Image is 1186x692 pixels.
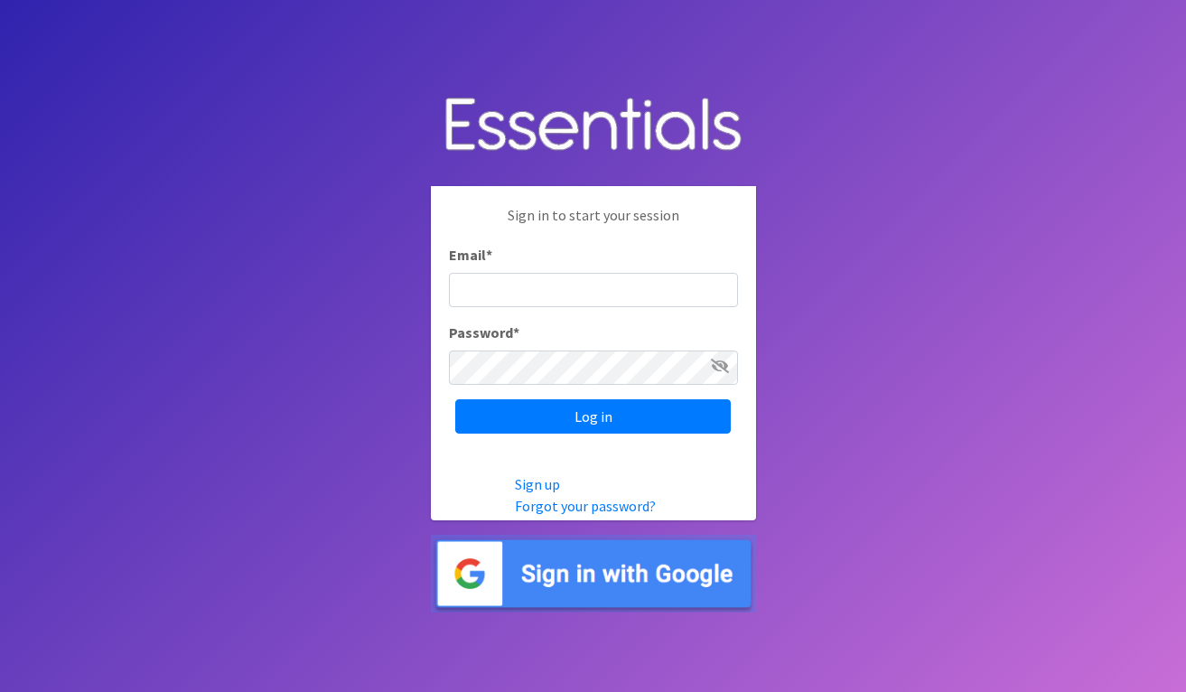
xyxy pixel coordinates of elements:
img: Human Essentials [431,79,756,173]
img: Sign in with Google [431,535,756,613]
label: Email [449,244,492,266]
input: Log in [455,399,731,434]
abbr: required [486,246,492,264]
p: Sign in to start your session [449,204,738,244]
a: Sign up [515,475,560,493]
a: Forgot your password? [515,497,656,515]
abbr: required [513,323,519,341]
label: Password [449,322,519,343]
